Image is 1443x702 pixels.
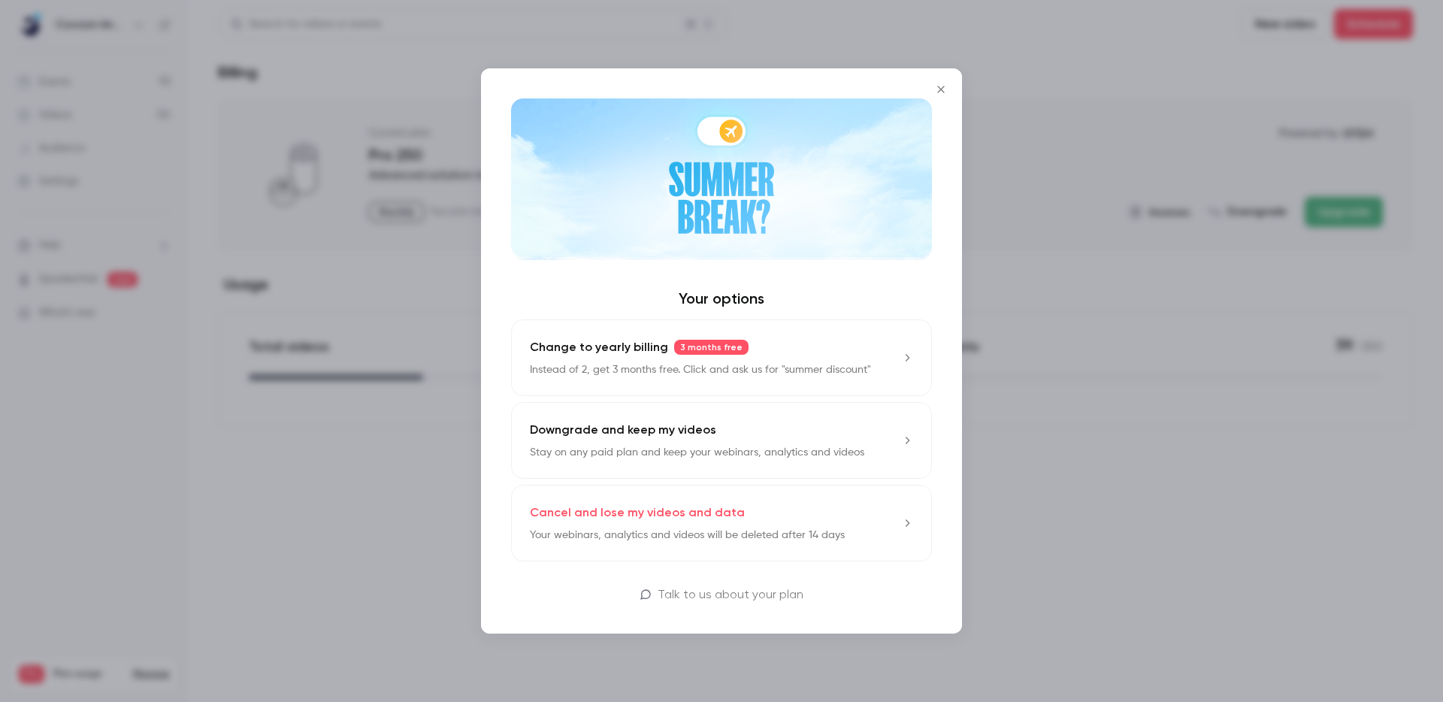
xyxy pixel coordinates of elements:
[530,362,871,377] p: Instead of 2, get 3 months free. Click and ask us for "summer discount"
[926,74,956,104] button: Close
[530,504,745,522] p: Cancel and lose my videos and data
[511,586,932,604] a: Talk to us about your plan
[530,528,845,543] p: Your webinars, analytics and videos will be deleted after 14 days
[530,445,864,460] p: Stay on any paid plan and keep your webinars, analytics and videos
[511,98,932,260] img: Summer Break
[530,421,716,439] p: Downgrade and keep my videos
[674,340,749,355] span: 3 months free
[658,586,803,604] p: Talk to us about your plan
[511,289,932,307] h4: Your options
[530,338,668,356] span: Change to yearly billing
[511,402,932,479] button: Downgrade and keep my videosStay on any paid plan and keep your webinars, analytics and videos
